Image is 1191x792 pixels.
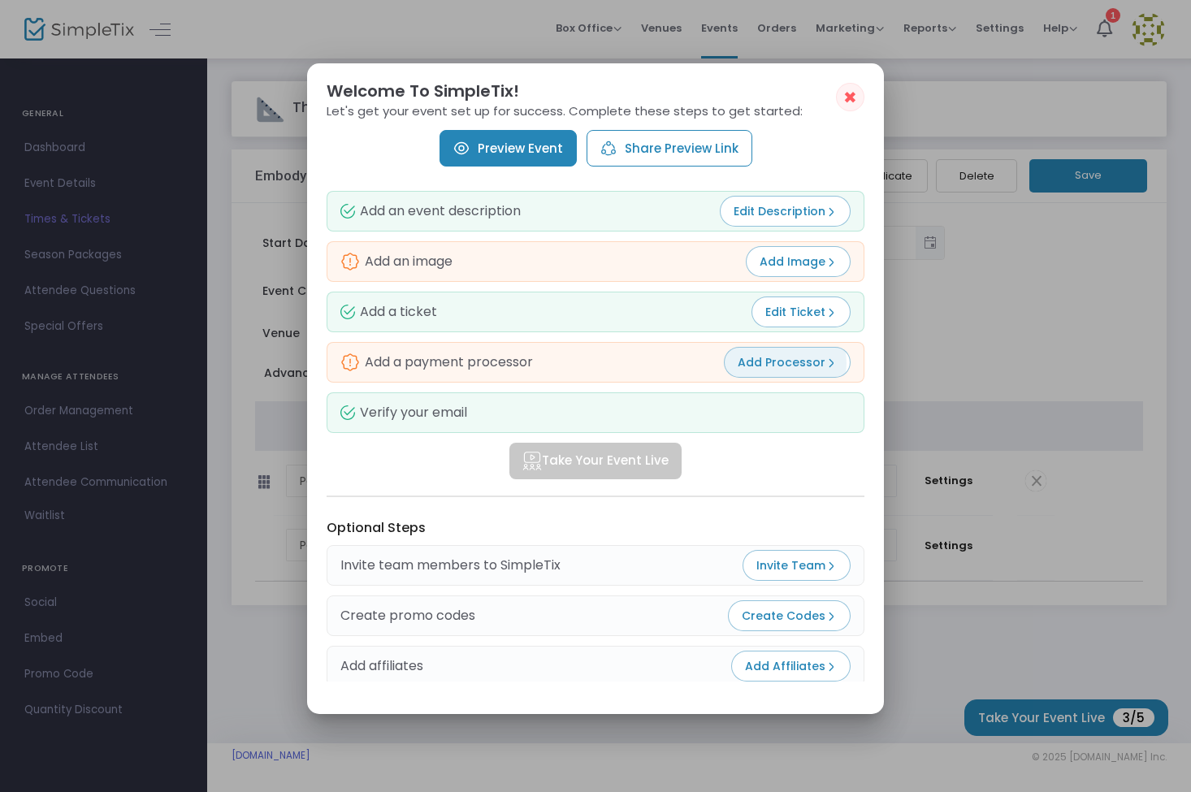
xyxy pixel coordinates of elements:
[746,246,851,277] button: Add Image
[720,196,851,227] button: Edit Description
[743,550,851,581] button: Invite Team
[327,520,864,535] h3: Optional Steps
[340,204,521,219] div: Add an event description
[734,203,837,219] span: Edit Description
[756,557,837,573] span: Invite Team
[340,656,423,676] div: Add affiliates
[522,452,669,470] span: Take Your Event Live
[738,354,837,370] span: Add Processor
[340,353,533,372] div: Add a payment processor
[587,130,752,167] button: Share Preview Link
[836,83,864,111] button: ✖
[760,253,837,270] span: Add Image
[843,88,857,107] span: ✖
[509,443,682,479] button: Take Your Event Live
[751,296,851,327] button: Edit Ticket
[340,252,453,271] div: Add an image
[327,83,864,99] h2: Welcome To SimpleTix!
[765,304,837,320] span: Edit Ticket
[731,651,851,682] button: Add Affiliates
[340,606,475,625] div: Create promo codes
[440,130,577,167] a: Preview Event
[745,658,837,674] span: Add Affiliates
[724,347,851,378] button: Add Processor
[728,600,851,631] button: Create Codes
[340,405,467,420] div: Verify your email
[340,305,437,319] div: Add a ticket
[742,608,837,624] span: Create Codes
[340,556,561,575] div: Invite team members to SimpleTix
[327,105,864,117] p: Let's get your event set up for success. Complete these steps to get started:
